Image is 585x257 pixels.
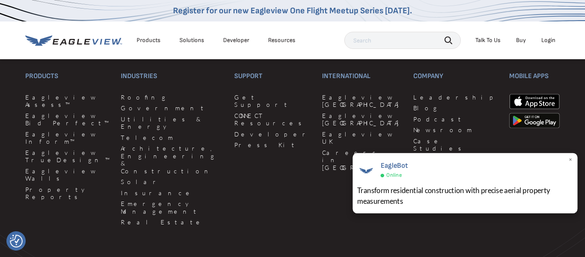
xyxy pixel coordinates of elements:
a: Property Reports [25,186,110,201]
a: Careers in [GEOGRAPHIC_DATA] [322,149,403,172]
div: Talk To Us [475,36,501,44]
img: google-play-store_b9643a.png [509,113,560,128]
img: apple-app-store.png [509,94,560,109]
h3: Industries [121,70,224,83]
a: Eagleview Inform™ [25,130,110,145]
a: Emergency Management [121,200,224,215]
img: EagleBot [357,162,375,180]
div: Transform residential construction with precise aerial property measurements [357,185,573,206]
a: Solar [121,178,224,186]
a: Eagleview UK [322,130,403,145]
a: Eagleview TrueDesign™ [25,149,110,164]
div: Solutions [179,36,204,44]
a: Developer [223,36,249,44]
a: Eagleview Walls [25,167,110,182]
h3: Mobile Apps [509,70,560,83]
a: Blog [413,104,499,112]
h3: Support [234,70,312,83]
a: Get Support [234,94,312,109]
input: Search [344,32,461,49]
a: Architecture, Engineering & Construction [121,145,224,175]
a: Press Kit [234,141,312,149]
img: Revisit consent button [10,235,23,248]
a: Leadership [413,94,499,101]
a: Eagleview Assess™ [25,94,110,109]
div: Resources [268,36,295,44]
span: × [569,155,573,164]
a: Roofing [121,94,224,101]
h3: Company [413,70,499,83]
a: Eagleview [GEOGRAPHIC_DATA] [322,112,403,127]
a: Real Estate [121,218,224,226]
span: EagleBot [381,162,408,170]
h3: Products [25,70,110,83]
a: Podcast [413,115,499,123]
a: Case Studies [413,137,499,152]
a: Developer [234,130,312,138]
button: Consent Preferences [10,235,23,248]
a: Utilities & Energy [121,115,224,130]
a: Buy [516,36,526,44]
a: Register for our new Eagleview One Flight Meetup Series [DATE]. [173,6,412,16]
div: Products [137,36,161,44]
a: Eagleview [GEOGRAPHIC_DATA] [322,94,403,109]
a: Insurance [121,189,224,197]
a: CONNECT Resources [234,112,312,127]
h3: International [322,70,403,83]
a: Government [121,104,224,112]
a: Eagleview Bid Perfect™ [25,112,110,127]
a: Telecom [121,134,224,142]
a: Newsroom [413,126,499,134]
div: Login [541,36,555,44]
span: Online [386,172,402,179]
